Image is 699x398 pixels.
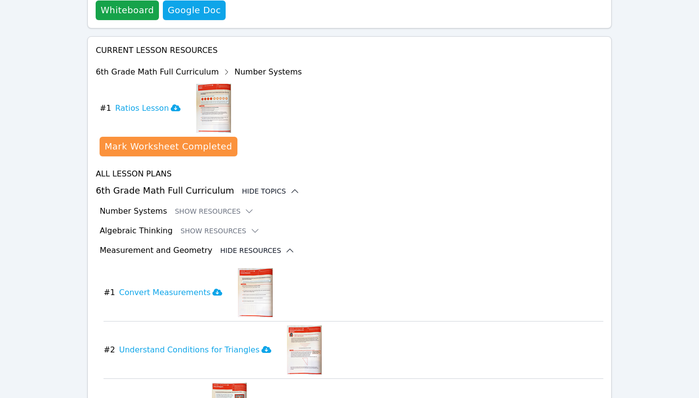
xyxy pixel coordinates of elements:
h4: Current Lesson Resources [96,45,603,56]
button: #1Convert Measurements [104,268,230,317]
button: Show Resources [175,206,254,216]
h3: Convert Measurements [119,287,223,298]
button: Mark Worksheet Completed [100,137,237,156]
button: Whiteboard [96,0,159,20]
button: Hide Topics [242,186,300,196]
h3: Measurement and Geometry [100,245,212,256]
h3: Number Systems [100,205,167,217]
h3: Algebraic Thinking [100,225,173,237]
h3: 6th Grade Math Full Curriculum [96,184,603,198]
a: Google Doc [163,0,226,20]
button: Hide Resources [220,246,295,255]
h4: All Lesson Plans [96,168,603,180]
button: #2Understand Conditions for Triangles [104,325,279,374]
button: Show Resources [181,226,260,236]
span: # 2 [104,344,115,356]
span: # 1 [100,102,111,114]
img: Ratios Lesson [196,84,231,133]
h3: Ratios Lesson [115,102,181,114]
span: # 1 [104,287,115,298]
div: 6th Grade Math Full Curriculum Number Systems [96,64,302,80]
h3: Understand Conditions for Triangles [119,344,271,356]
img: Convert Measurements [238,268,273,317]
div: Mark Worksheet Completed [104,140,232,153]
button: #1Ratios Lesson [100,84,188,133]
img: Understand Conditions for Triangles [287,325,322,374]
